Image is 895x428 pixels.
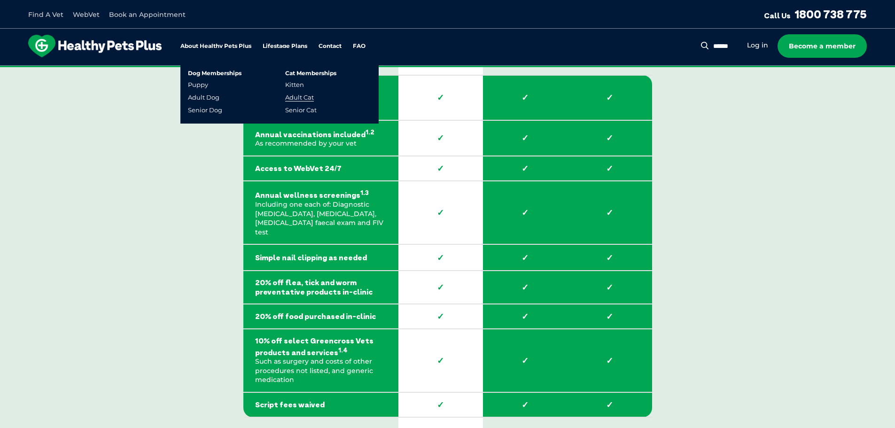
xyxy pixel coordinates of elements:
[579,282,640,293] strong: ✓
[255,312,387,321] strong: 20% off food purchased in-clinic
[495,356,556,366] strong: ✓
[188,93,219,101] a: Adult Dog
[109,10,186,19] a: Book an Appointment
[366,128,374,136] sup: 1.2
[579,400,640,410] strong: ✓
[579,163,640,174] strong: ✓
[699,41,711,50] button: Search
[73,10,100,19] a: WebVet
[495,311,556,322] strong: ✓
[243,120,398,156] td: As recommended by your vet
[747,41,768,50] a: Log in
[778,34,867,58] a: Become a member
[579,311,640,322] strong: ✓
[579,208,640,218] strong: ✓
[338,346,348,354] sup: 1.4
[410,282,471,293] strong: ✓
[285,70,336,76] a: Cat Memberships
[285,81,304,89] a: Kitten
[495,93,556,103] strong: ✓
[410,253,471,263] strong: ✓
[255,188,387,237] p: Including one each of: Diagnostic [MEDICAL_DATA], [MEDICAL_DATA], [MEDICAL_DATA] faecal exam and ...
[255,253,387,262] strong: Simple nail clipping as needed
[579,356,640,366] strong: ✓
[579,253,640,263] strong: ✓
[410,93,471,103] strong: ✓
[285,106,317,114] a: Senior Cat
[263,43,307,49] a: Lifestage Plans
[410,163,471,174] strong: ✓
[255,400,387,409] strong: Script fees waived
[188,106,222,114] a: Senior Dog
[28,10,63,19] a: Find A Vet
[495,400,556,410] strong: ✓
[255,278,387,296] strong: 20% off flea, tick and worm preventative products in-clinic
[255,164,387,173] strong: Access to WebVet 24/7
[495,253,556,263] strong: ✓
[243,329,398,392] td: Such as surgery and costs of other procedures not listed, and generic medication
[410,356,471,366] strong: ✓
[353,43,366,49] a: FAQ
[495,163,556,174] strong: ✓
[255,128,387,140] strong: Annual vaccinations included
[28,35,162,57] img: hpp-logo
[764,7,867,21] a: Call Us1800 738 775
[495,133,556,143] strong: ✓
[410,208,471,218] strong: ✓
[410,311,471,322] strong: ✓
[410,133,471,143] strong: ✓
[255,336,387,357] strong: 10% off select Greencross Vets products and services
[188,81,208,89] a: Puppy
[579,93,640,103] strong: ✓
[764,11,791,20] span: Call Us
[360,189,369,196] sup: 1.3
[410,400,471,410] strong: ✓
[272,66,623,74] span: Proactive, preventative wellness program designed to keep your pet healthier and happier for longer
[495,282,556,293] strong: ✓
[188,70,241,76] a: Dog Memberships
[255,188,387,200] strong: Annual wellness screenings
[319,43,342,49] a: Contact
[495,208,556,218] strong: ✓
[579,133,640,143] strong: ✓
[285,93,314,101] a: Adult Cat
[180,43,251,49] a: About Healthy Pets Plus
